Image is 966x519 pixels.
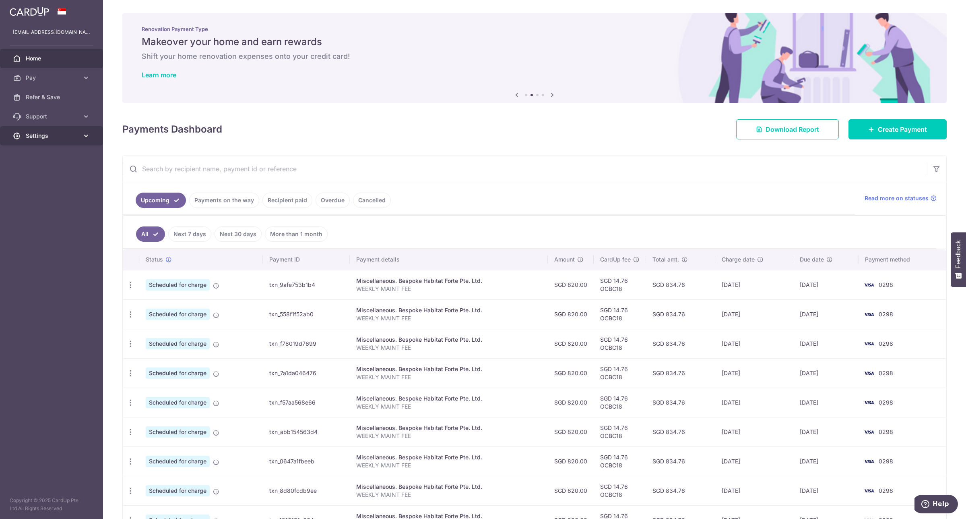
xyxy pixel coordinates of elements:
td: [DATE] [715,270,793,299]
p: WEEKLY MAINT FEE [356,403,541,411]
td: [DATE] [793,299,859,329]
span: 0298 [879,458,893,465]
span: Settings [26,132,79,140]
p: WEEKLY MAINT FEE [356,314,541,322]
input: Search by recipient name, payment id or reference [123,156,927,182]
span: Scheduled for charge [146,485,210,496]
td: txn_7a1da046476 [263,358,350,388]
button: Feedback - Show survey [951,232,966,287]
td: [DATE] [793,358,859,388]
td: SGD 820.00 [548,358,594,388]
span: Feedback [955,240,962,268]
span: 0298 [879,428,893,435]
h4: Payments Dashboard [122,122,222,137]
a: Download Report [736,119,839,139]
span: Amount [554,255,575,264]
img: Bank Card [861,309,877,319]
img: Renovation banner [122,13,947,103]
div: Miscellaneous. Bespoke Habitat Forte Pte. Ltd. [356,483,541,491]
span: Status [146,255,163,264]
td: [DATE] [715,358,793,388]
div: Miscellaneous. Bespoke Habitat Forte Pte. Ltd. [356,277,541,285]
span: Scheduled for charge [146,309,210,320]
span: Scheduled for charge [146,456,210,467]
div: Miscellaneous. Bespoke Habitat Forte Pte. Ltd. [356,394,541,403]
td: txn_abb154563d4 [263,417,350,446]
p: WEEKLY MAINT FEE [356,373,541,381]
td: [DATE] [793,270,859,299]
p: [EMAIL_ADDRESS][DOMAIN_NAME] [13,28,90,36]
td: SGD 14.76 OCBC18 [594,476,646,505]
th: Payment details [350,249,548,270]
td: SGD 14.76 OCBC18 [594,329,646,358]
span: Charge date [722,255,755,264]
span: Scheduled for charge [146,338,210,349]
iframe: Opens a widget where you can find more information [914,495,958,515]
span: Refer & Save [26,93,79,101]
span: Due date [800,255,824,264]
h6: Shift your home renovation expenses onto your credit card! [142,52,927,61]
a: Create Payment [848,119,947,139]
p: Renovation Payment Type [142,26,927,32]
td: SGD 14.76 OCBC18 [594,388,646,417]
span: Support [26,112,79,120]
p: WEEKLY MAINT FEE [356,285,541,293]
td: SGD 14.76 OCBC18 [594,417,646,446]
td: SGD 14.76 OCBC18 [594,446,646,476]
td: SGD 820.00 [548,388,594,417]
div: Miscellaneous. Bespoke Habitat Forte Pte. Ltd. [356,365,541,373]
td: txn_f57aa568e66 [263,388,350,417]
span: Scheduled for charge [146,397,210,408]
a: Upcoming [136,193,186,208]
td: [DATE] [715,388,793,417]
td: SGD 820.00 [548,476,594,505]
td: txn_f78019d7699 [263,329,350,358]
span: 0298 [879,399,893,406]
span: Read more on statuses [865,194,929,202]
td: SGD 14.76 OCBC18 [594,299,646,329]
img: Bank Card [861,368,877,378]
h5: Makeover your home and earn rewards [142,35,927,48]
span: Scheduled for charge [146,367,210,379]
a: More than 1 month [265,226,328,242]
a: Next 30 days [215,226,262,242]
td: txn_8d80fcdb9ee [263,476,350,505]
td: [DATE] [793,329,859,358]
td: SGD 834.76 [646,270,715,299]
p: WEEKLY MAINT FEE [356,432,541,440]
td: txn_9afe753b1b4 [263,270,350,299]
div: Miscellaneous. Bespoke Habitat Forte Pte. Ltd. [356,424,541,432]
img: Bank Card [861,457,877,466]
p: WEEKLY MAINT FEE [356,344,541,352]
td: SGD 834.76 [646,417,715,446]
img: Bank Card [861,280,877,290]
div: Miscellaneous. Bespoke Habitat Forte Pte. Ltd. [356,336,541,344]
span: 0298 [879,311,893,318]
td: SGD 820.00 [548,417,594,446]
td: SGD 14.76 OCBC18 [594,270,646,299]
span: Pay [26,74,79,82]
a: Learn more [142,71,176,79]
td: [DATE] [715,476,793,505]
span: Scheduled for charge [146,426,210,438]
td: [DATE] [793,417,859,446]
th: Payment method [859,249,946,270]
img: Bank Card [861,339,877,349]
span: 0298 [879,340,893,347]
a: Payments on the way [189,193,259,208]
img: Bank Card [861,427,877,437]
span: 0298 [879,281,893,288]
a: Overdue [316,193,350,208]
span: 0298 [879,370,893,376]
td: [DATE] [715,446,793,476]
td: [DATE] [793,476,859,505]
span: Total amt. [652,255,679,264]
span: 0298 [879,487,893,494]
p: WEEKLY MAINT FEE [356,461,541,469]
a: All [136,226,165,242]
td: SGD 14.76 OCBC18 [594,358,646,388]
td: txn_558f1f52ab0 [263,299,350,329]
img: Bank Card [861,486,877,496]
td: SGD 820.00 [548,329,594,358]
